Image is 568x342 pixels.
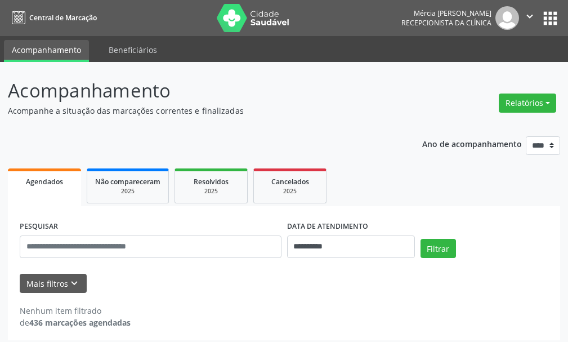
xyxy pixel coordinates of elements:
div: 2025 [183,187,239,196]
div: de [20,317,131,328]
span: Cancelados [271,177,309,186]
span: Recepcionista da clínica [401,18,491,28]
p: Acompanhe a situação das marcações correntes e finalizadas [8,105,395,117]
div: Mércia [PERSON_NAME] [401,8,491,18]
div: 2025 [262,187,318,196]
p: Ano de acompanhamento [422,136,522,150]
div: Nenhum item filtrado [20,305,131,317]
button: apps [540,8,560,28]
label: DATA DE ATENDIMENTO [287,218,368,236]
a: Beneficiários [101,40,165,60]
img: img [495,6,519,30]
i:  [524,10,536,23]
div: 2025 [95,187,160,196]
p: Acompanhamento [8,77,395,105]
span: Resolvidos [194,177,229,186]
button: Filtrar [421,239,456,258]
span: Agendados [26,177,63,186]
button: Mais filtroskeyboard_arrow_down [20,274,87,294]
button: Relatórios [499,94,556,113]
strong: 436 marcações agendadas [29,317,131,328]
span: Não compareceram [95,177,160,186]
label: PESQUISAR [20,218,58,236]
a: Acompanhamento [4,40,89,62]
button:  [519,6,540,30]
a: Central de Marcação [8,8,97,27]
span: Central de Marcação [29,13,97,23]
i: keyboard_arrow_down [68,277,80,290]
